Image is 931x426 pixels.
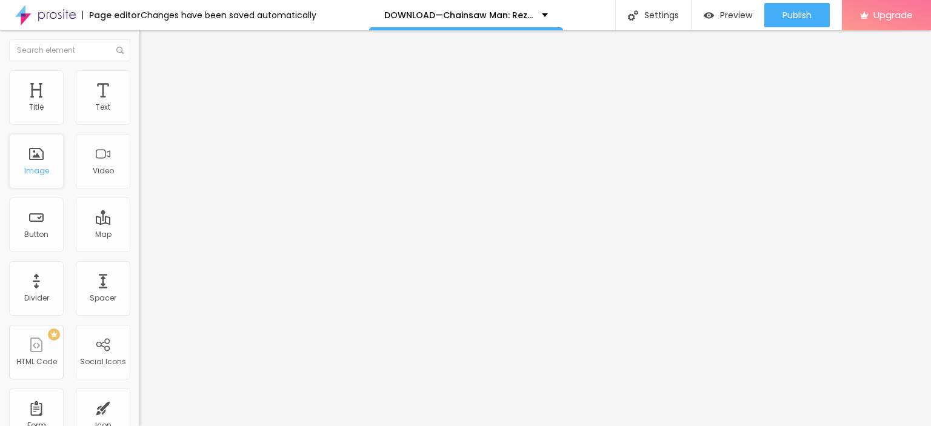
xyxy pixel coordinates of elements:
div: Changes have been saved automatically [141,11,316,19]
span: Publish [783,10,812,20]
div: Video [93,167,114,175]
span: Upgrade [873,10,913,20]
div: Text [96,103,110,111]
input: Search element [9,39,130,61]
div: Title [29,103,44,111]
img: Icone [116,47,124,54]
div: Map [95,230,112,239]
span: Preview [720,10,752,20]
div: Image [24,167,49,175]
div: Button [24,230,48,239]
div: Page editor [82,11,141,19]
img: view-1.svg [704,10,714,21]
iframe: Editor [139,30,931,426]
div: Social Icons [80,358,126,366]
div: Divider [24,294,49,302]
button: Publish [764,3,830,27]
p: DOWNLOAD—Chainsaw Man: Reze Arc- 2025 FullMovie Free Tamil+Hindi+Telugu Bollyflix in Filmyzilla V... [384,11,533,19]
div: HTML Code [16,358,57,366]
img: Icone [628,10,638,21]
div: Spacer [90,294,116,302]
button: Preview [692,3,764,27]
